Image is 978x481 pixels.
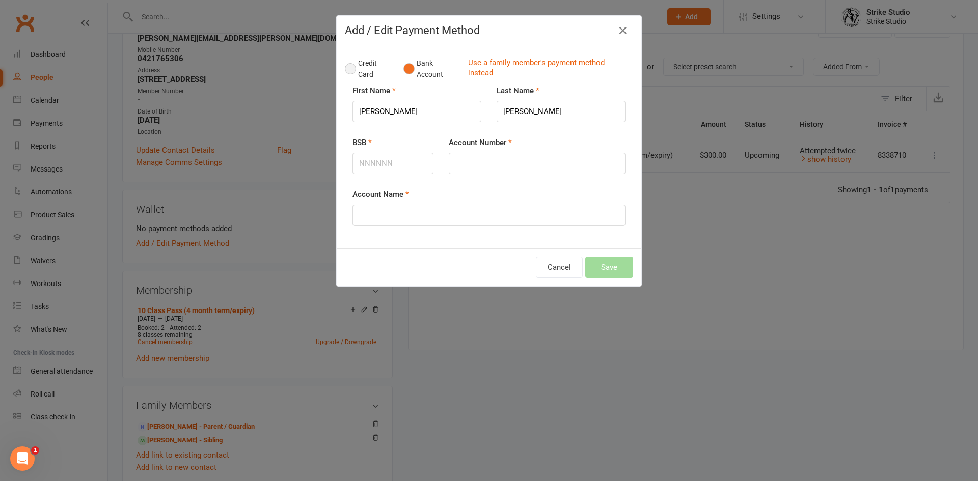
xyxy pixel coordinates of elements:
input: NNNNNN [352,153,433,174]
button: Close [615,22,631,39]
h4: Add / Edit Payment Method [345,24,633,37]
a: Use a family member's payment method instead [468,58,628,80]
label: Last Name [497,84,539,97]
span: 1 [31,446,39,455]
label: Account Number [449,136,512,149]
button: Bank Account [403,53,460,84]
iframe: Intercom live chat [10,446,35,471]
label: First Name [352,84,396,97]
button: Cancel [536,257,583,278]
button: Credit Card [345,53,393,84]
label: BSB [352,136,372,149]
label: Account Name [352,188,409,201]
